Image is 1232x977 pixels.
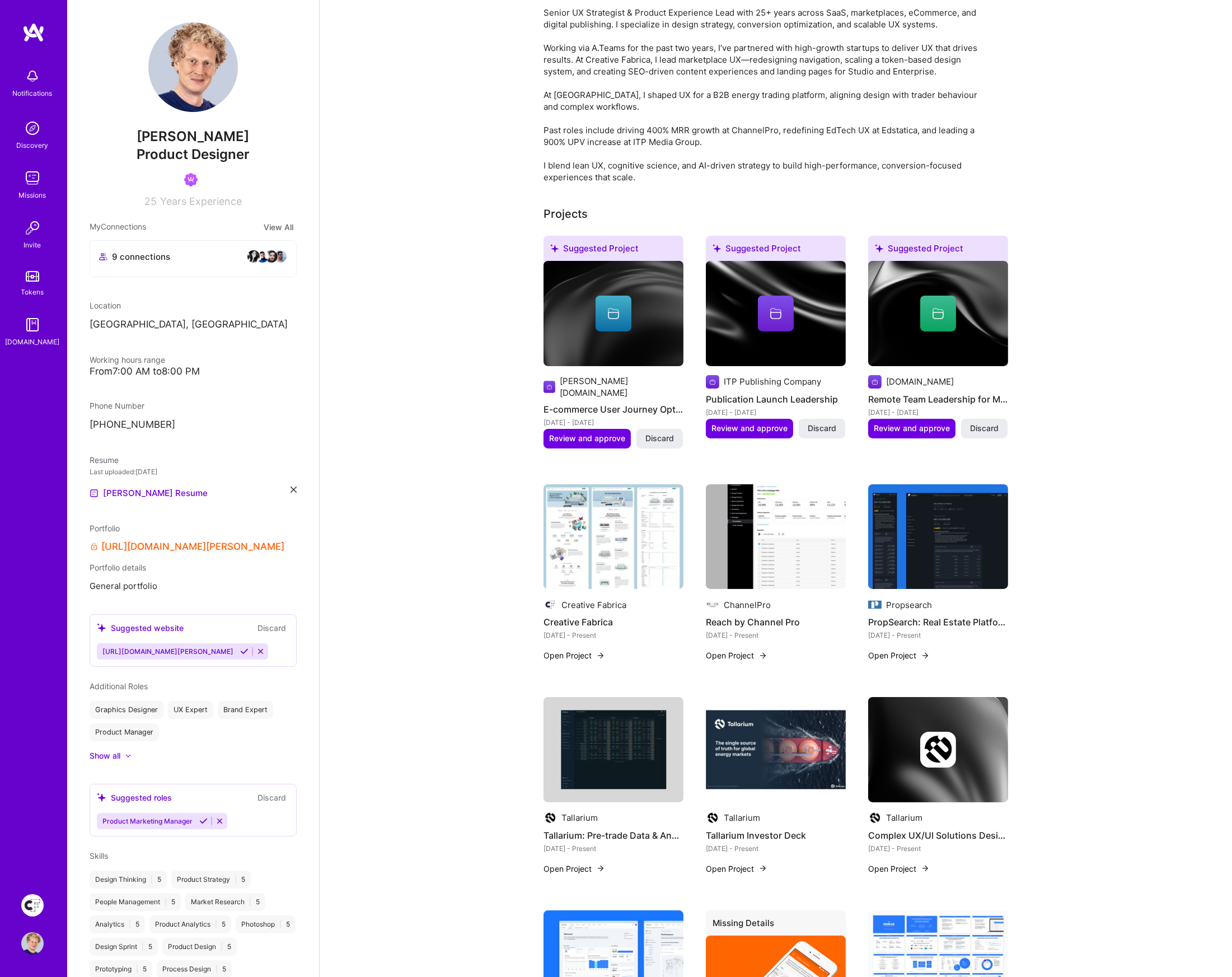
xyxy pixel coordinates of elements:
[561,599,626,611] div: Creative Fabrica
[961,419,1008,438] button: Discard
[636,429,683,448] button: Discard
[544,697,683,802] img: Tallarium: Pre-trade Data & Analytics Platform
[99,253,107,261] i: icon Collaborator
[724,599,771,611] div: ChannelPro
[970,423,999,434] span: Discard
[90,750,120,761] div: Show all
[706,697,846,802] img: Tallarium Investor Deck
[184,173,198,186] img: Been on Mission
[706,419,793,438] button: Review and approve
[142,942,144,951] span: |
[216,817,224,825] i: Reject
[920,732,956,768] img: Company logo
[90,487,208,500] a: [PERSON_NAME] Resume
[868,828,1008,843] h4: Complex UX/UI Solutions Design
[706,236,846,265] div: Suggested Project
[171,871,251,889] div: Product Strategy 5
[102,647,233,656] span: [URL][DOMAIN_NAME][PERSON_NAME]
[90,893,181,911] div: People Management 5
[97,623,106,633] i: icon SuggestedTeams
[144,195,157,207] span: 25
[560,375,683,399] div: [PERSON_NAME] [DOMAIN_NAME]
[706,375,719,389] img: Company logo
[706,392,846,406] h4: Publication Launch Leadership
[247,250,260,263] img: avatar
[90,466,297,478] div: Last uploaded: [DATE]
[706,828,846,843] h4: Tallarium Investor Deck
[24,239,41,251] div: Invite
[21,932,44,955] img: User Avatar
[6,336,60,348] div: [DOMAIN_NAME]
[544,402,683,417] h4: E-commerce User Journey Optimization
[550,244,559,253] i: icon SuggestedTeams
[90,580,297,592] span: General portfolio
[256,647,265,656] i: Reject
[26,271,39,282] img: tokens
[886,812,922,824] div: Tallarium
[90,418,297,432] p: [PHONE_NUMBER]
[260,221,297,233] button: View All
[706,261,846,366] img: cover
[544,649,605,661] button: Open Project
[561,812,598,824] div: Tallarium
[279,920,282,929] span: |
[90,938,158,956] div: Design Sprint 5
[868,261,1008,366] img: cover
[149,915,231,933] div: Product Analytics 5
[706,843,846,854] div: [DATE] - Present
[112,251,170,263] span: 9 connections
[544,811,557,825] img: Company logo
[544,629,683,641] div: [DATE] - Present
[868,419,955,438] button: Review and approve
[21,167,44,189] img: teamwork
[868,236,1008,265] div: Suggested Project
[868,843,1008,854] div: [DATE] - Present
[254,621,289,634] button: Discard
[544,261,683,366] img: cover
[875,244,883,253] i: icon SuggestedTeams
[185,893,265,911] div: Market Research 5
[90,562,297,573] div: Portfolio details
[711,423,788,434] span: Review and approve
[21,117,44,139] img: discovery
[18,894,46,917] a: Creative Fabrica Project Team
[162,938,237,956] div: Product Design 5
[868,392,1008,406] h4: Remote Team Leadership for MVP Development
[97,792,172,803] div: Suggested roles
[544,598,557,611] img: Company logo
[706,406,846,418] div: [DATE] - [DATE]
[90,489,99,498] img: Resume
[137,146,250,162] span: Product Designer
[218,701,273,719] div: Brand Expert
[706,484,846,590] img: Reach by Channel Pro
[165,897,167,906] span: |
[265,250,278,263] img: avatar
[596,651,605,660] img: arrow-right
[136,965,138,974] span: |
[90,401,144,410] span: Phone Number
[868,598,882,611] img: Company logo
[254,791,289,804] button: Discard
[21,65,44,87] img: bell
[90,128,297,145] span: [PERSON_NAME]
[868,863,930,875] button: Open Project
[921,651,930,660] img: arrow-right
[886,376,954,387] div: [DOMAIN_NAME]
[544,843,683,854] div: [DATE] - Present
[22,22,45,43] img: logo
[90,318,297,331] p: [GEOGRAPHIC_DATA], [GEOGRAPHIC_DATA]
[544,236,683,265] div: Suggested Project
[758,864,767,873] img: arrow-right
[549,433,625,444] span: Review and approve
[90,240,297,277] button: 9 connectionsavataravataravataravatar
[90,701,163,719] div: Graphics Designer
[544,417,683,428] div: [DATE] - [DATE]
[886,599,932,611] div: Propsearch
[90,355,165,364] span: Working hours range
[151,875,153,884] span: |
[706,598,719,611] img: Company logo
[706,649,767,661] button: Open Project
[21,314,44,336] img: guide book
[544,205,588,222] div: Projects
[799,419,845,438] button: Discard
